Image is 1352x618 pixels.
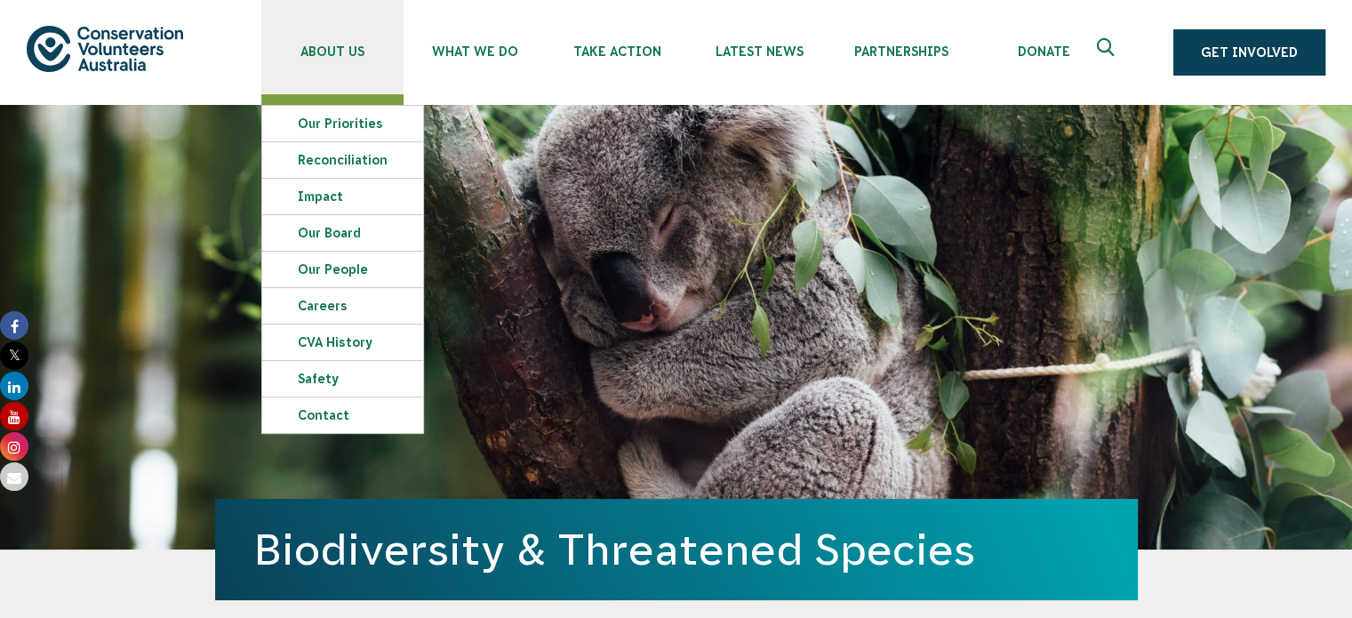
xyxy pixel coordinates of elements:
[262,252,423,287] a: Our People
[688,44,830,59] span: Latest News
[1173,29,1325,76] a: Get Involved
[262,288,423,324] a: Careers
[972,44,1115,59] span: Donate
[27,26,183,71] img: logo.svg
[262,325,423,360] a: CVA history
[404,44,546,59] span: What We Do
[262,106,423,141] a: Our Priorities
[254,526,1099,574] h1: Biodiversity & Threatened Species
[262,179,423,214] a: Impact
[1086,31,1129,74] button: Expand search box Close search box
[262,397,423,433] a: Contact
[262,361,423,397] a: Safety
[262,215,423,251] a: Our Board
[262,142,423,178] a: Reconciliation
[1097,38,1119,67] span: Expand search box
[830,44,972,59] span: Partnerships
[261,44,404,59] span: About Us
[546,44,688,59] span: Take Action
